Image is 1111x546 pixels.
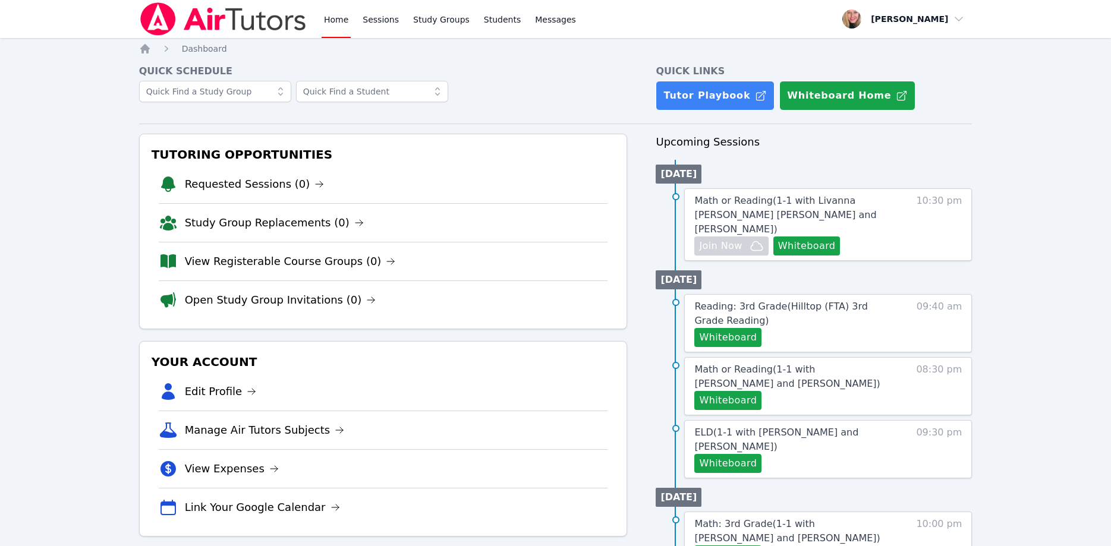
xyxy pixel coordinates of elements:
a: Requested Sessions (0) [185,176,325,192]
span: Join Now [699,239,742,253]
nav: Breadcrumb [139,43,972,55]
span: Dashboard [182,44,227,53]
a: Dashboard [182,43,227,55]
span: Math or Reading ( 1-1 with Livanna [PERSON_NAME] [PERSON_NAME] and [PERSON_NAME] ) [694,195,876,235]
button: Whiteboard Home [779,81,915,111]
span: Reading: 3rd Grade ( Hilltop (FTA) 3rd Grade Reading ) [694,301,867,326]
span: 08:30 pm [916,362,962,410]
a: Math: 3rd Grade(1-1 with [PERSON_NAME] and [PERSON_NAME]) [694,517,895,545]
a: Link Your Google Calendar [185,499,340,516]
button: Join Now [694,236,768,255]
a: Math or Reading(1-1 with Livanna [PERSON_NAME] [PERSON_NAME] and [PERSON_NAME]) [694,194,895,236]
button: Whiteboard [694,328,761,347]
input: Quick Find a Study Group [139,81,291,102]
h3: Upcoming Sessions [656,134,972,150]
span: 09:30 pm [916,425,962,473]
a: Tutor Playbook [656,81,775,111]
span: ELD ( 1-1 with [PERSON_NAME] and [PERSON_NAME] ) [694,427,858,452]
span: 10:30 pm [916,194,962,255]
li: [DATE] [656,270,701,289]
h4: Quick Links [656,64,972,78]
li: [DATE] [656,488,701,507]
span: Math or Reading ( 1-1 with [PERSON_NAME] and [PERSON_NAME] ) [694,364,880,389]
img: Air Tutors [139,2,307,36]
span: Math: 3rd Grade ( 1-1 with [PERSON_NAME] and [PERSON_NAME] ) [694,518,880,544]
a: Open Study Group Invitations (0) [185,292,376,308]
button: Whiteboard [773,236,841,255]
a: Manage Air Tutors Subjects [185,422,345,438]
button: Whiteboard [694,391,761,410]
a: Study Group Replacements (0) [185,214,364,231]
input: Quick Find a Student [296,81,448,102]
h3: Tutoring Opportunities [149,144,618,165]
li: [DATE] [656,165,701,184]
a: Edit Profile [185,383,257,400]
span: 09:40 am [917,299,962,347]
button: Whiteboard [694,454,761,473]
a: View Registerable Course Groups (0) [185,253,396,270]
a: ELD(1-1 with [PERSON_NAME] and [PERSON_NAME]) [694,425,895,454]
a: Math or Reading(1-1 with [PERSON_NAME] and [PERSON_NAME]) [694,362,895,391]
a: Reading: 3rd Grade(Hilltop (FTA) 3rd Grade Reading) [694,299,895,328]
h3: Your Account [149,351,618,373]
a: View Expenses [185,460,279,477]
span: Messages [535,14,576,26]
h4: Quick Schedule [139,64,628,78]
